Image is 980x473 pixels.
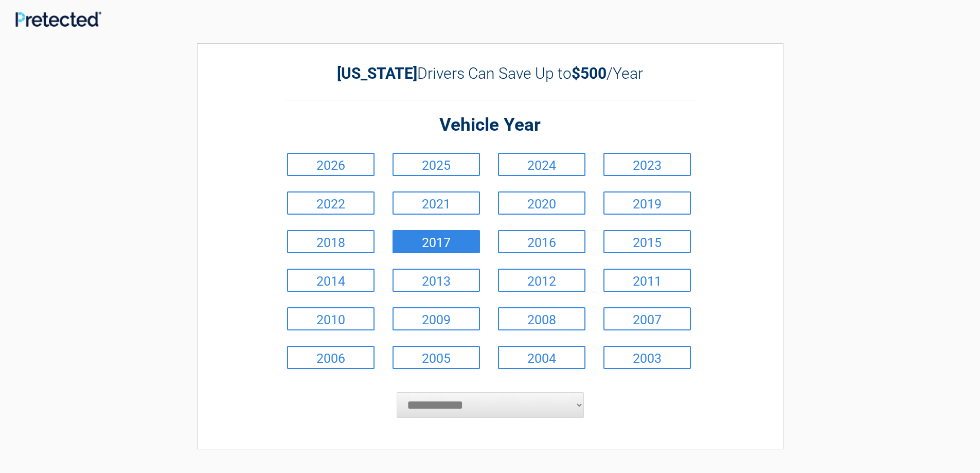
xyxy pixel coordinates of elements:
[287,269,375,292] a: 2014
[603,307,691,330] a: 2007
[603,153,691,176] a: 2023
[337,64,417,82] b: [US_STATE]
[287,153,375,176] a: 2026
[498,191,585,215] a: 2020
[572,64,607,82] b: $500
[603,346,691,369] a: 2003
[393,269,480,292] a: 2013
[287,307,375,330] a: 2010
[393,153,480,176] a: 2025
[287,230,375,253] a: 2018
[284,64,696,82] h2: Drivers Can Save Up to /Year
[15,11,101,27] img: Main Logo
[393,307,480,330] a: 2009
[603,230,691,253] a: 2015
[498,307,585,330] a: 2008
[393,191,480,215] a: 2021
[498,346,585,369] a: 2004
[287,346,375,369] a: 2006
[498,230,585,253] a: 2016
[498,153,585,176] a: 2024
[393,346,480,369] a: 2005
[284,113,696,137] h2: Vehicle Year
[498,269,585,292] a: 2012
[603,269,691,292] a: 2011
[287,191,375,215] a: 2022
[393,230,480,253] a: 2017
[603,191,691,215] a: 2019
